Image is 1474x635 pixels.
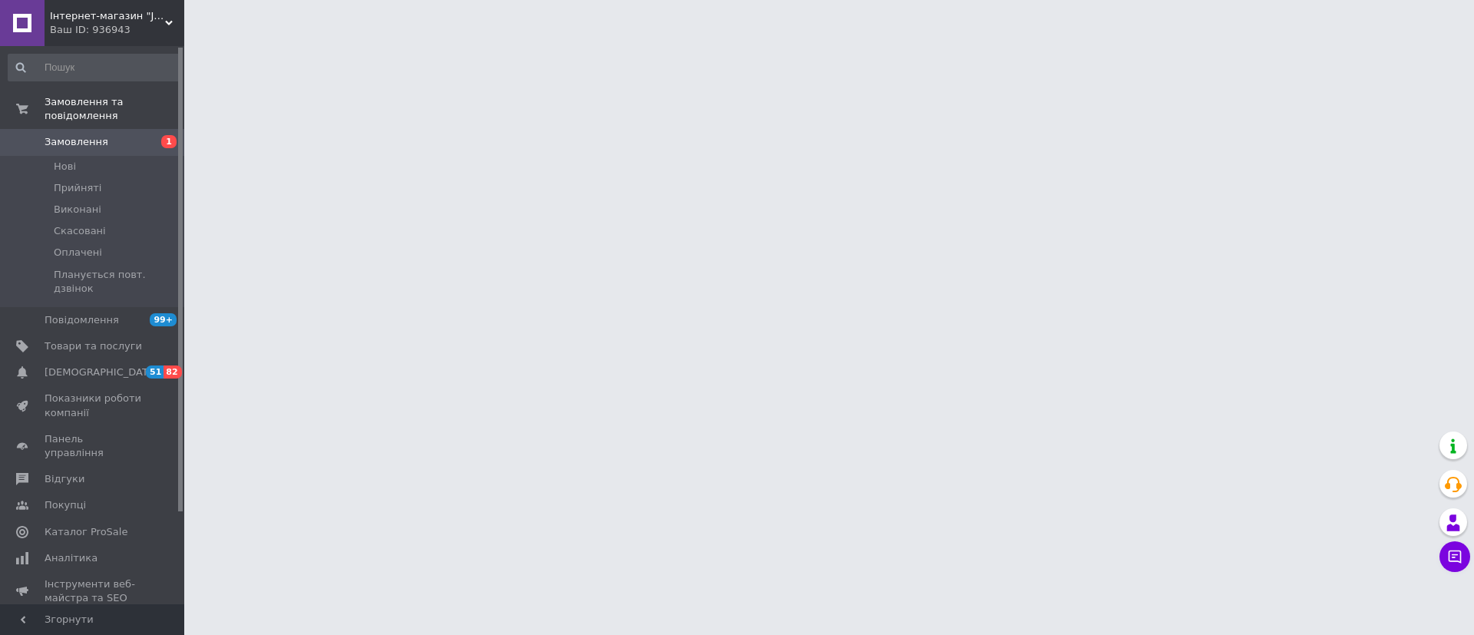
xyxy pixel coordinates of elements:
[45,392,142,419] span: Показники роботи компанії
[54,203,101,217] span: Виконані
[45,339,142,353] span: Товари та послуги
[54,160,76,174] span: Нові
[45,432,142,460] span: Панель управління
[45,498,86,512] span: Покупці
[164,365,181,379] span: 82
[45,95,184,123] span: Замовлення та повідомлення
[45,577,142,605] span: Інструменти веб-майстра та SEO
[45,472,84,486] span: Відгуки
[45,365,158,379] span: [DEMOGRAPHIC_DATA]
[161,135,177,148] span: 1
[45,551,97,565] span: Аналітика
[150,313,177,326] span: 99+
[54,268,180,296] span: Планується повт. дзвінок
[8,54,181,81] input: Пошук
[54,246,102,260] span: Оплачені
[1439,541,1470,572] button: Чат з покупцем
[45,135,108,149] span: Замовлення
[54,181,101,195] span: Прийняті
[146,365,164,379] span: 51
[50,9,165,23] span: Інтернет-магазин "JetPad"
[54,224,106,238] span: Скасовані
[45,525,127,539] span: Каталог ProSale
[50,23,184,37] div: Ваш ID: 936943
[45,313,119,327] span: Повідомлення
